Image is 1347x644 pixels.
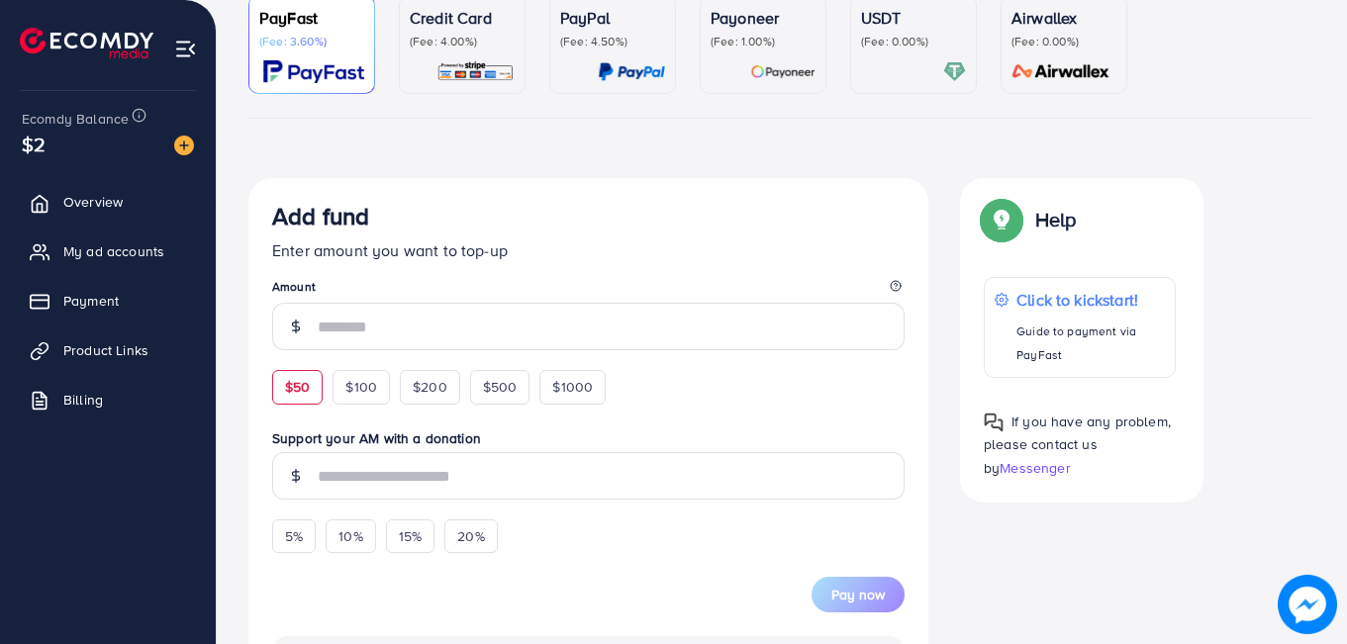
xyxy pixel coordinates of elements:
a: Billing [15,380,201,419]
p: Enter amount you want to top-up [272,238,905,262]
p: Help [1035,208,1077,231]
img: logo [20,28,153,58]
img: card [263,60,364,83]
p: (Fee: 4.50%) [560,34,665,49]
p: PayFast [259,6,364,30]
span: Billing [63,390,103,410]
p: PayPal [560,6,665,30]
span: Ecomdy Balance [22,109,129,129]
span: $50 [285,377,310,397]
p: Airwallex [1011,6,1116,30]
img: menu [174,38,197,60]
p: Credit Card [410,6,515,30]
span: 20% [457,526,484,546]
img: card [598,60,665,83]
span: $1000 [552,377,593,397]
a: Product Links [15,330,201,370]
span: Overview [63,192,123,212]
span: Product Links [63,340,148,360]
span: 10% [338,526,362,546]
p: (Fee: 4.00%) [410,34,515,49]
a: My ad accounts [15,231,201,271]
img: card [1006,60,1116,83]
img: card [750,60,816,83]
span: $2 [22,130,46,158]
span: $200 [413,377,447,397]
img: card [436,60,515,83]
p: (Fee: 0.00%) [1011,34,1116,49]
p: (Fee: 0.00%) [861,34,966,49]
span: $100 [345,377,377,397]
span: 5% [285,526,303,546]
span: 15% [399,526,422,546]
label: Support your AM with a donation [272,428,905,448]
button: Pay now [812,577,905,612]
a: Payment [15,281,201,321]
span: Payment [63,291,119,311]
legend: Amount [272,278,905,303]
span: Messenger [1000,458,1070,478]
a: Overview [15,182,201,222]
p: USDT [861,6,966,30]
span: $500 [483,377,518,397]
span: My ad accounts [63,241,164,261]
h3: Add fund [272,202,369,230]
span: If you have any problem, please contact us by [984,412,1171,477]
img: image [1278,575,1337,634]
img: Popup guide [984,202,1019,237]
img: card [943,60,966,83]
p: Click to kickstart! [1016,288,1164,312]
p: Payoneer [711,6,816,30]
p: (Fee: 1.00%) [711,34,816,49]
p: Guide to payment via PayFast [1016,320,1164,367]
img: image [174,136,194,155]
p: (Fee: 3.60%) [259,34,364,49]
img: Popup guide [984,413,1004,432]
span: Pay now [831,585,885,604]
